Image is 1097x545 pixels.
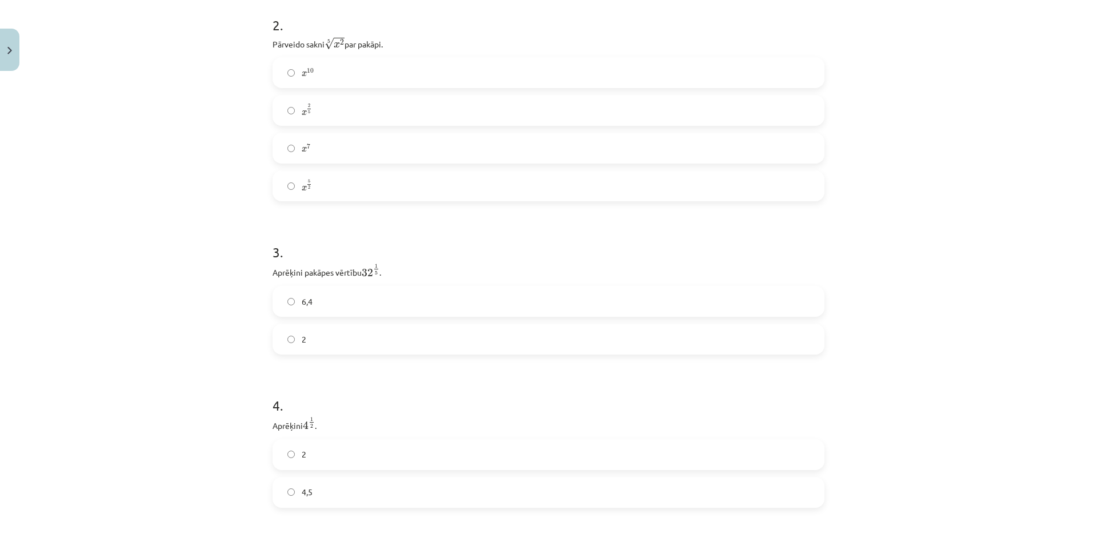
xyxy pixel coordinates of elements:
[325,38,334,50] span: √
[334,42,340,48] span: x
[287,451,295,458] input: 2
[302,448,306,460] span: 2
[302,296,313,308] span: 6,4
[302,186,307,191] span: x
[362,269,373,277] span: 32
[375,271,378,275] span: 5
[302,486,313,498] span: 4,5
[310,417,313,421] span: 1
[273,224,824,260] h1: 3 .
[310,424,313,428] span: 2
[273,416,824,432] p: Aprēķini .
[302,147,307,152] span: x
[307,69,314,74] span: 10
[273,263,824,279] p: Aprēķini pakāpes vērtību .
[308,104,310,108] span: 2
[308,110,310,114] span: 5
[303,421,309,429] span: 4
[7,47,12,54] img: icon-close-lesson-0947bae3869378f0d4975bcd49f059093ad1ed9edebbc8119c70593378902aed.svg
[287,488,295,496] input: 4,5
[302,71,307,77] span: x
[287,298,295,305] input: 6,4
[302,333,306,345] span: 2
[375,264,378,268] span: 1
[273,36,824,50] p: Pārveido sakni par pakāpi.
[308,180,310,183] span: 5
[287,336,295,343] input: 2
[308,186,310,189] span: 2
[307,144,310,149] span: 7
[340,39,344,45] span: 2
[302,110,307,116] span: x
[273,377,824,413] h1: 4 .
